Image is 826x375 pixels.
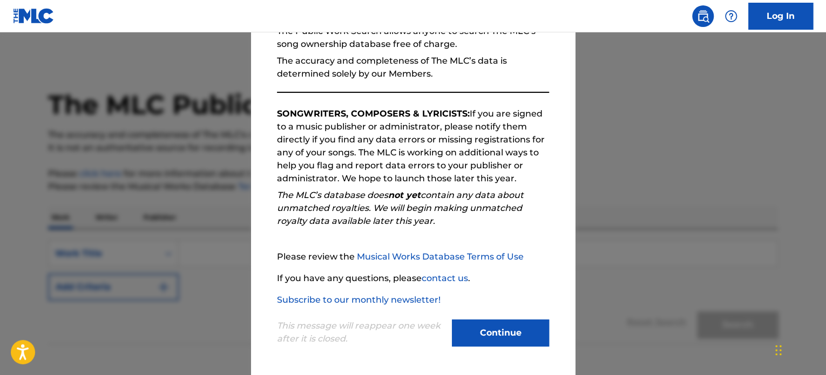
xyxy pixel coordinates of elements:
[277,250,549,263] p: Please review the
[692,5,714,27] a: Public Search
[696,10,709,23] img: search
[772,323,826,375] iframe: Chat Widget
[775,334,782,366] div: Drag
[748,3,813,30] a: Log In
[388,190,421,200] strong: not yet
[13,8,55,24] img: MLC Logo
[725,10,737,23] img: help
[277,108,470,119] strong: SONGWRITERS, COMPOSERS & LYRICISTS:
[277,272,549,285] p: If you have any questions, please .
[277,107,549,185] p: If you are signed to a music publisher or administrator, please notify them directly if you find ...
[277,319,445,345] p: This message will reappear one week after it is closed.
[357,251,524,262] a: Musical Works Database Terms of Use
[720,5,742,27] div: Help
[277,25,549,51] p: The Public Work Search allows anyone to search The MLC’s song ownership database free of charge.
[277,295,441,305] a: Subscribe to our monthly newsletter!
[452,319,549,346] button: Continue
[277,190,524,226] em: The MLC’s database does contain any data about unmatched royalties. We will begin making unmatche...
[422,273,468,283] a: contact us
[277,54,549,80] p: The accuracy and completeness of The MLC’s data is determined solely by our Members.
